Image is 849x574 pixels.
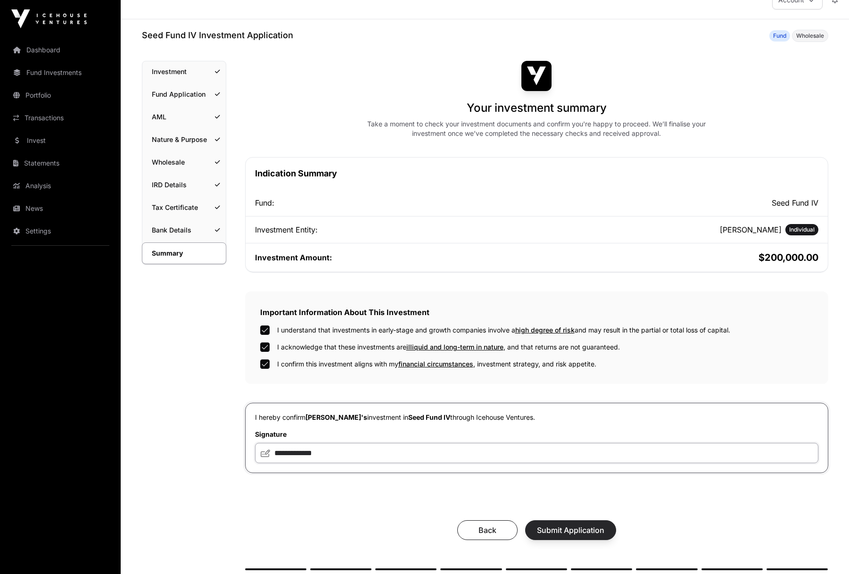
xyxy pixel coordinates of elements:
[406,343,503,351] span: illiquid and long-term in nature
[8,153,113,174] a: Statements
[467,100,607,116] h1: Your investment summary
[142,29,293,42] h1: Seed Fund IV Investment Application
[537,524,604,536] span: Submit Application
[796,32,824,40] span: Wholesale
[255,253,332,262] span: Investment Amount:
[720,224,782,235] h2: [PERSON_NAME]
[142,220,226,241] a: Bank Details
[515,326,575,334] span: high degree of risk
[8,85,113,106] a: Portfolio
[8,40,113,60] a: Dashboard
[538,251,818,264] h2: $200,000.00
[538,197,818,208] h2: Seed Fund IV
[773,32,786,40] span: Fund
[305,413,367,421] span: [PERSON_NAME]'s
[255,430,818,439] label: Signature
[8,198,113,219] a: News
[142,129,226,150] a: Nature & Purpose
[802,529,849,574] iframe: Chat Widget
[142,84,226,105] a: Fund Application
[398,360,473,368] span: financial circumstances
[142,175,226,195] a: IRD Details
[8,108,113,128] a: Transactions
[8,62,113,83] a: Fund Investments
[142,107,226,127] a: AML
[355,119,717,138] div: Take a moment to check your investment documents and confirm you're happy to proceed. We’ll final...
[255,197,535,208] div: Fund:
[142,242,226,264] a: Summary
[789,226,815,233] span: Individual
[8,175,113,196] a: Analysis
[277,342,620,352] label: I acknowledge that these investments are , and that returns are not guaranteed.
[525,520,616,540] button: Submit Application
[457,520,518,540] button: Back
[142,61,226,82] a: Investment
[142,152,226,173] a: Wholesale
[260,307,813,318] h2: Important Information About This Investment
[469,524,506,536] span: Back
[255,167,818,180] h1: Indication Summary
[255,413,818,422] p: I hereby confirm investment in through Icehouse Ventures.
[8,221,113,241] a: Settings
[277,359,596,369] label: I confirm this investment aligns with my , investment strategy, and risk appetite.
[277,325,730,335] label: I understand that investments in early-stage and growth companies involve a and may result in the...
[408,413,450,421] span: Seed Fund IV
[255,224,535,235] div: Investment Entity:
[8,130,113,151] a: Invest
[11,9,87,28] img: Icehouse Ventures Logo
[521,61,552,91] img: Seed Fund IV
[142,197,226,218] a: Tax Certificate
